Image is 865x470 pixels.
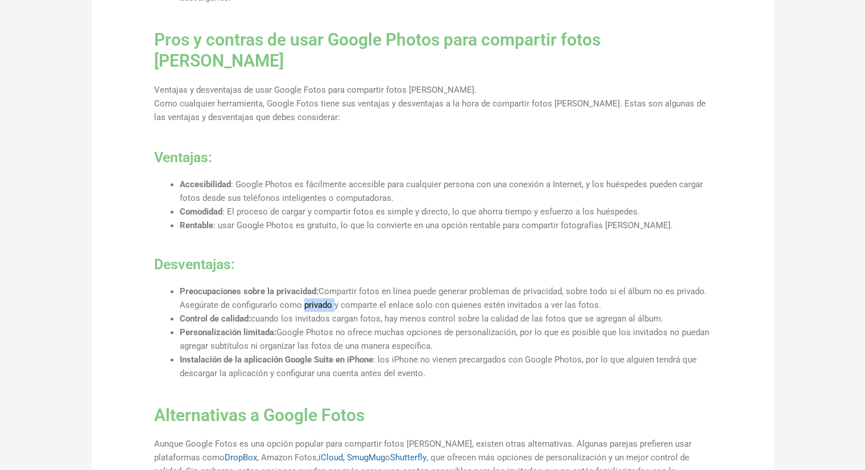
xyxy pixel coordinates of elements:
font: Rentable [180,220,213,230]
a: SmugMug [347,452,385,463]
font: Instalación de la aplicación Google Suite en iPhone [180,354,373,365]
a: iCloud, [318,452,345,463]
font: cuando los invitados cargan fotos, hay menos control sobre la calidad de las fotos que se agregan... [251,314,663,324]
a: DropBox [225,452,257,463]
font: Preocupaciones sobre la privacidad: [180,286,318,296]
a: Shutterfly [390,452,427,463]
font: o [385,452,390,463]
font: : El proceso de cargar y compartir fotos es simple y directo, lo que ahorra tiempo y esfuerzo a l... [222,207,640,217]
font: Como cualquier herramienta, Google Fotos tiene sus ventajas y desventajas a la hora de compartir ... [154,98,706,122]
font: Google Photos no ofrece muchas opciones de personalización, por lo que es posible que los invitad... [180,327,709,351]
font: Comodidad [180,207,222,217]
font: : usar Google Photos es gratuito, lo que lo convierte en una opción rentable para compartir fotog... [213,220,673,230]
font: Alternativas a Google Fotos [154,405,365,425]
font: Pros y contras de usar Google Photos para compartir fotos [PERSON_NAME] [154,30,601,71]
font: Desventajas: [154,256,235,273]
font: : los iPhone no vienen precargados con Google Photos, por lo que alguien tendrá que descargar la ... [180,354,697,378]
font: : Google Photos es fácilmente accesible para cualquier persona con una conexión a Internet, y los... [180,179,703,203]
font: Control de calidad: [180,314,251,324]
font: , Amazon Fotos, [257,452,318,463]
font: Ventajas: [154,149,212,166]
font: Accesibilidad [180,179,231,189]
font: Aunque Google Fotos es una opción popular para compartir fotos [PERSON_NAME], existen otras alter... [154,439,692,463]
font: Compartir fotos en línea puede generar problemas de privacidad, sobre todo si el álbum no es priv... [180,286,707,310]
font: Ventajas y desventajas de usar Google Fotos para compartir fotos [PERSON_NAME]. [154,85,477,95]
font: Personalización limitada: [180,327,276,337]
